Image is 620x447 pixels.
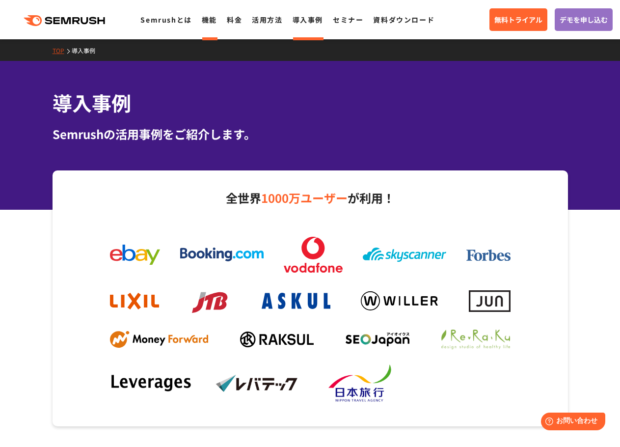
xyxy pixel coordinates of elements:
[240,332,314,347] img: raksul
[489,8,547,31] a: 無料トライアル
[110,331,208,348] img: mf
[261,189,348,206] span: 1000万ユーザー
[555,8,613,31] a: デモを申し込む
[53,88,568,117] h1: 導入事例
[252,15,282,25] a: 活用方法
[53,46,72,55] a: TOP
[202,15,217,25] a: 機能
[216,374,299,392] img: levtech
[110,293,159,309] img: lixil
[363,248,446,262] img: skyscanner
[346,333,409,346] img: seojapan
[284,237,343,273] img: vodafone
[140,15,191,25] a: Semrushとは
[469,290,511,311] img: jun
[53,125,568,143] div: Semrushの活用事例をご紹介します。
[110,374,193,393] img: leverages
[361,291,438,310] img: willer
[333,15,363,25] a: セミナー
[189,287,231,315] img: jtb
[262,293,330,309] img: askul
[533,409,609,436] iframe: Help widget launcher
[494,14,542,25] span: 無料トライアル
[427,373,510,394] img: dummy
[321,364,404,403] img: nta
[100,188,520,208] p: 全世界 が利用！
[72,46,103,55] a: 導入事例
[466,250,511,261] img: forbes
[110,245,160,265] img: ebay
[560,14,608,25] span: デモを申し込む
[227,15,242,25] a: 料金
[373,15,434,25] a: 資料ダウンロード
[293,15,323,25] a: 導入事例
[180,248,264,261] img: booking
[441,330,510,349] img: ReRaKu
